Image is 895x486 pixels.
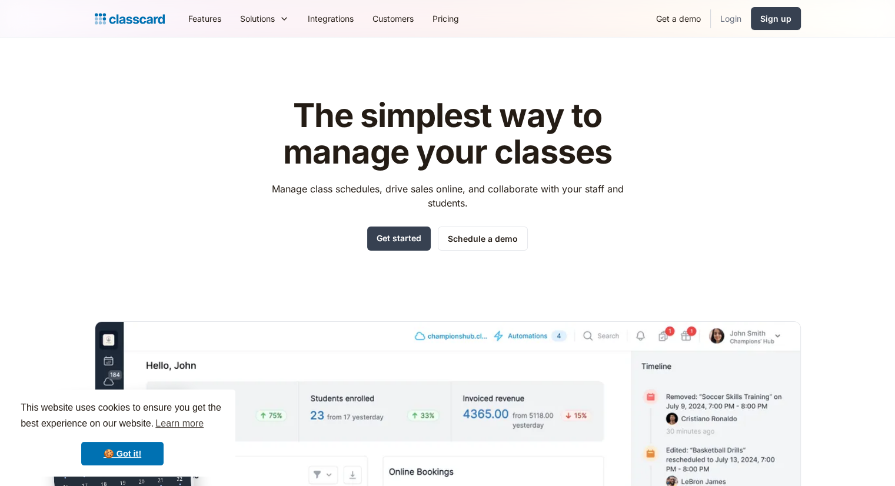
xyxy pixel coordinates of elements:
[261,182,634,210] p: Manage class schedules, drive sales online, and collaborate with your staff and students.
[81,442,164,465] a: dismiss cookie message
[711,5,751,32] a: Login
[261,98,634,170] h1: The simplest way to manage your classes
[647,5,710,32] a: Get a demo
[367,227,431,251] a: Get started
[154,415,205,432] a: learn more about cookies
[423,5,468,32] a: Pricing
[21,401,224,432] span: This website uses cookies to ensure you get the best experience on our website.
[9,390,235,477] div: cookieconsent
[298,5,363,32] a: Integrations
[438,227,528,251] a: Schedule a demo
[240,12,275,25] div: Solutions
[363,5,423,32] a: Customers
[179,5,231,32] a: Features
[95,11,165,27] a: home
[231,5,298,32] div: Solutions
[760,12,791,25] div: Sign up
[751,7,801,30] a: Sign up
